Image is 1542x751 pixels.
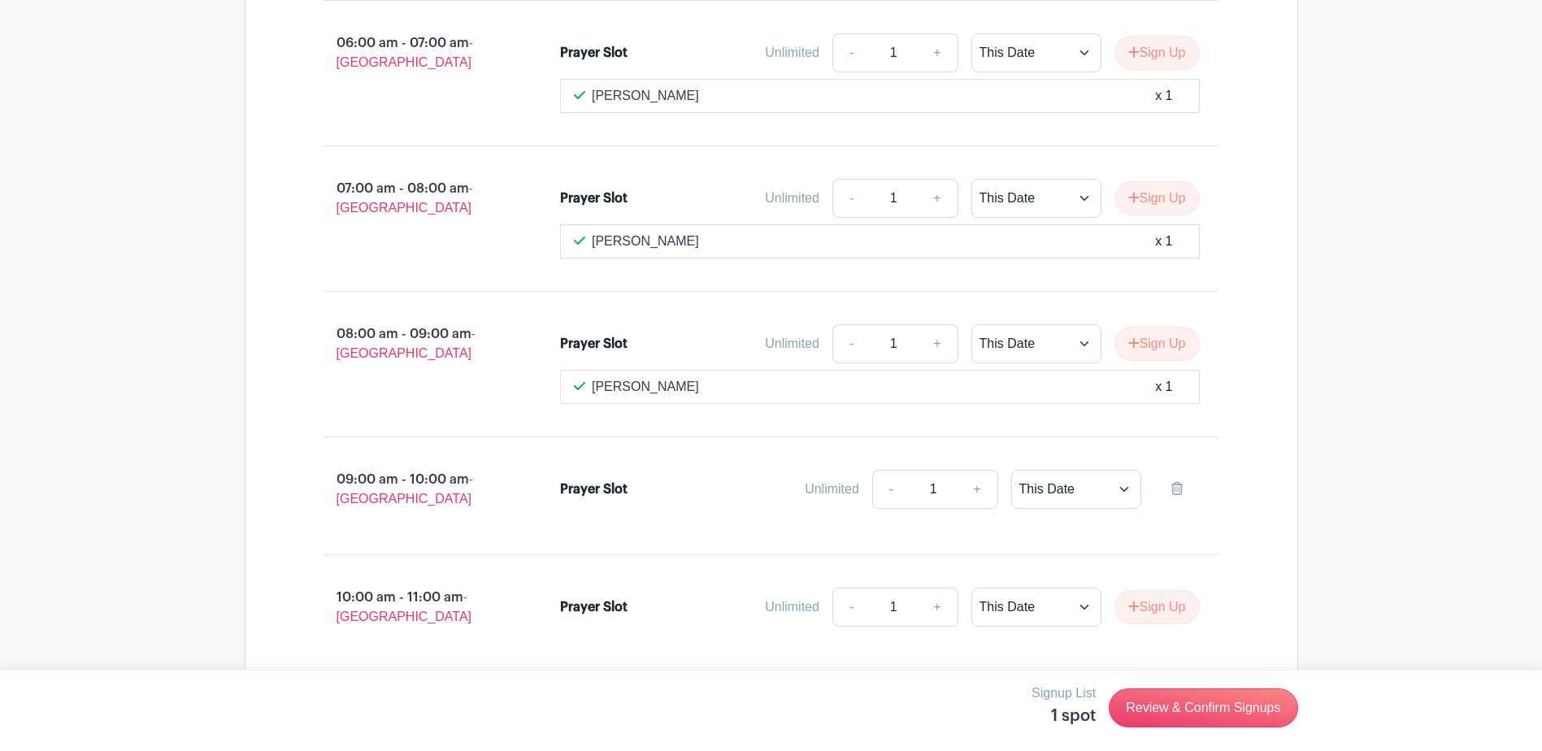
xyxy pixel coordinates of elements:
p: 07:00 am - 08:00 am [298,172,535,224]
p: [PERSON_NAME] [592,232,699,251]
a: - [832,324,870,363]
a: - [832,33,870,72]
div: Prayer Slot [560,189,628,208]
div: Unlimited [765,334,819,354]
p: Signup List [1032,684,1096,703]
a: - [832,179,870,218]
button: Sign Up [1114,36,1200,70]
a: - [872,470,910,509]
div: Prayer Slot [560,480,628,499]
div: Unlimited [765,43,819,63]
a: - [832,588,870,627]
button: Sign Up [1114,181,1200,215]
p: 06:00 am - 07:00 am [298,27,535,79]
p: [PERSON_NAME] [592,377,699,397]
div: Prayer Slot [560,597,628,617]
p: 08:00 am - 09:00 am [298,318,535,370]
div: Unlimited [765,597,819,617]
button: Sign Up [1114,327,1200,361]
button: Sign Up [1114,590,1200,624]
a: + [917,588,958,627]
div: x 1 [1155,377,1172,397]
a: + [917,324,958,363]
a: Review & Confirm Signups [1109,688,1297,727]
p: [PERSON_NAME] [592,86,699,106]
div: Unlimited [765,189,819,208]
div: Unlimited [805,480,859,499]
a: + [957,470,997,509]
p: 10:00 am - 11:00 am [298,581,535,633]
div: Prayer Slot [560,43,628,63]
p: 09:00 am - 10:00 am [298,463,535,515]
div: x 1 [1155,232,1172,251]
div: x 1 [1155,86,1172,106]
h5: 1 spot [1032,706,1096,726]
a: + [917,33,958,72]
div: Prayer Slot [560,334,628,354]
a: + [917,179,958,218]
